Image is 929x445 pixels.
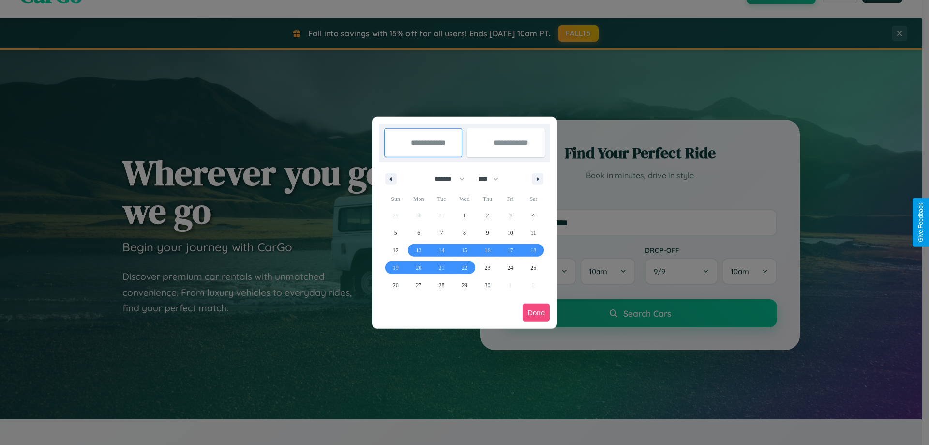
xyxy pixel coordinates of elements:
span: 3 [509,207,512,224]
span: Thu [476,191,499,207]
span: 12 [393,242,399,259]
button: 1 [453,207,476,224]
button: 16 [476,242,499,259]
span: 24 [508,259,513,276]
button: 27 [407,276,430,294]
span: 23 [484,259,490,276]
button: 14 [430,242,453,259]
button: 24 [499,259,522,276]
button: 17 [499,242,522,259]
span: 20 [416,259,421,276]
span: 29 [462,276,467,294]
button: 12 [384,242,407,259]
button: 13 [407,242,430,259]
button: 29 [453,276,476,294]
span: Fri [499,191,522,207]
button: 25 [522,259,545,276]
span: 11 [530,224,536,242]
span: 30 [484,276,490,294]
span: 8 [463,224,466,242]
span: 6 [417,224,420,242]
button: 20 [407,259,430,276]
span: Wed [453,191,476,207]
span: Tue [430,191,453,207]
button: 18 [522,242,545,259]
button: 10 [499,224,522,242]
span: 21 [439,259,445,276]
span: Mon [407,191,430,207]
button: 23 [476,259,499,276]
button: 19 [384,259,407,276]
span: 7 [440,224,443,242]
span: 26 [393,276,399,294]
button: 8 [453,224,476,242]
span: 5 [394,224,397,242]
button: 11 [522,224,545,242]
button: 2 [476,207,499,224]
span: 9 [486,224,489,242]
span: 15 [462,242,467,259]
button: Done [523,304,550,322]
span: 18 [530,242,536,259]
span: 16 [484,242,490,259]
span: 14 [439,242,445,259]
span: 2 [486,207,489,224]
button: 21 [430,259,453,276]
button: 22 [453,259,476,276]
button: 26 [384,276,407,294]
span: 28 [439,276,445,294]
span: Sun [384,191,407,207]
span: 10 [508,224,513,242]
span: Sat [522,191,545,207]
span: 17 [508,242,513,259]
div: Give Feedback [917,203,924,242]
span: 19 [393,259,399,276]
button: 9 [476,224,499,242]
button: 15 [453,242,476,259]
span: 27 [416,276,421,294]
button: 4 [522,207,545,224]
button: 28 [430,276,453,294]
button: 30 [476,276,499,294]
span: 1 [463,207,466,224]
span: 4 [532,207,535,224]
span: 13 [416,242,421,259]
button: 6 [407,224,430,242]
button: 3 [499,207,522,224]
button: 7 [430,224,453,242]
span: 22 [462,259,467,276]
span: 25 [530,259,536,276]
button: 5 [384,224,407,242]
